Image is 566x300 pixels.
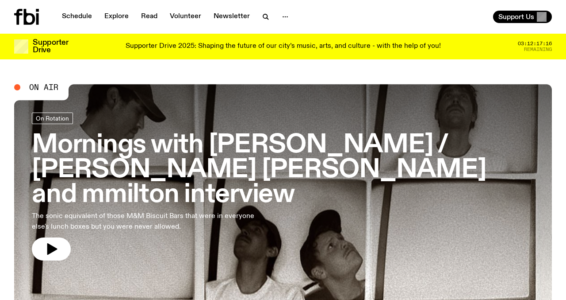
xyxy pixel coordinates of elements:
button: Support Us [493,11,552,23]
a: Newsletter [208,11,255,23]
p: Supporter Drive 2025: Shaping the future of our city’s music, arts, and culture - with the help o... [126,43,441,51]
h3: Supporter Drive [33,39,68,54]
h3: Mornings with [PERSON_NAME] / [PERSON_NAME] [PERSON_NAME] and mmilton interview [32,133,534,207]
a: Explore [99,11,134,23]
a: Mornings with [PERSON_NAME] / [PERSON_NAME] [PERSON_NAME] and mmilton interviewThe sonic equivale... [32,113,534,260]
a: Volunteer [164,11,207,23]
p: The sonic equivalent of those M&M Biscuit Bars that were in everyone else's lunch boxes but you w... [32,211,258,232]
span: 03:12:17:16 [518,41,552,46]
span: Remaining [524,47,552,52]
span: Support Us [498,13,534,21]
span: On Air [29,83,58,91]
span: On Rotation [36,115,69,121]
a: Read [136,11,163,23]
a: On Rotation [32,113,73,124]
a: Schedule [57,11,97,23]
